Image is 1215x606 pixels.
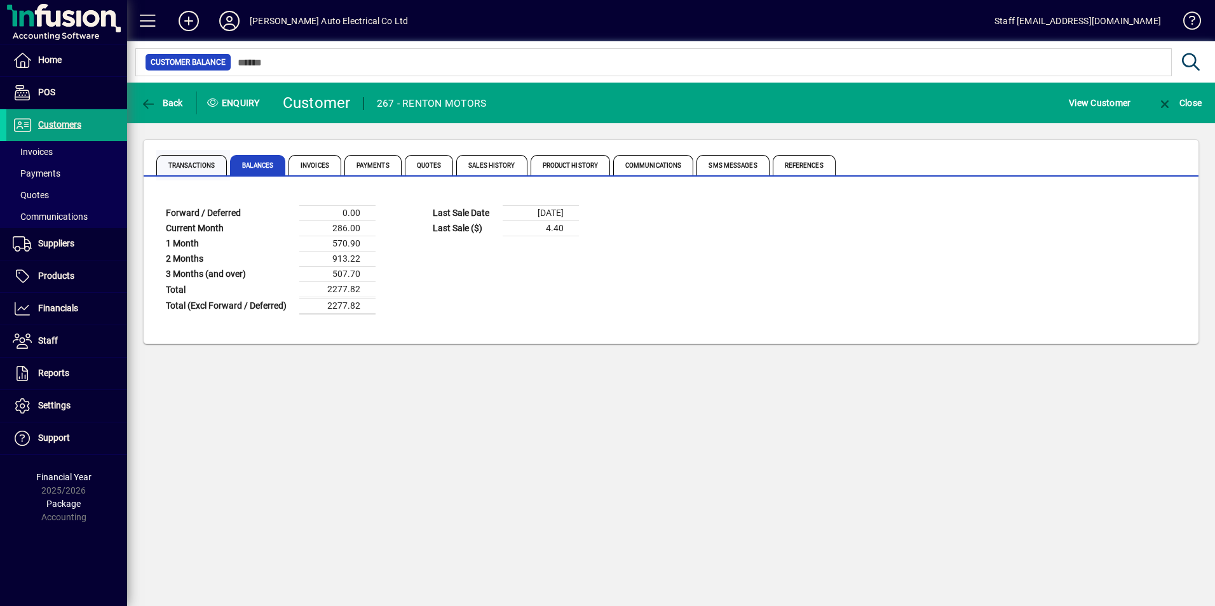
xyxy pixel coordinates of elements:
td: 1 Month [160,236,299,252]
span: Financial Year [36,472,92,482]
span: References [773,155,836,175]
span: Balances [230,155,285,175]
span: Invoices [288,155,341,175]
a: Payments [6,163,127,184]
span: Staff [38,335,58,346]
a: Communications [6,206,127,227]
span: Product History [531,155,611,175]
span: POS [38,87,55,97]
td: 2277.82 [299,298,376,314]
button: Profile [209,10,250,32]
td: Last Sale Date [426,206,503,221]
td: 3 Months (and over) [160,267,299,282]
td: 507.70 [299,267,376,282]
app-page-header-button: Back [127,91,197,114]
div: Staff [EMAIL_ADDRESS][DOMAIN_NAME] [994,11,1161,31]
button: View Customer [1066,91,1134,114]
a: Knowledge Base [1174,3,1199,44]
span: Payments [344,155,402,175]
span: Settings [38,400,71,410]
span: Communications [613,155,693,175]
span: Back [140,98,183,108]
button: Close [1154,91,1205,114]
a: Staff [6,325,127,357]
span: Products [38,271,74,281]
span: Financials [38,303,78,313]
td: 0.00 [299,206,376,221]
div: [PERSON_NAME] Auto Electrical Co Ltd [250,11,408,31]
a: Home [6,44,127,76]
span: Home [38,55,62,65]
span: Communications [13,212,88,222]
span: Close [1157,98,1202,108]
td: 2277.82 [299,282,376,298]
a: Reports [6,358,127,389]
td: 570.90 [299,236,376,252]
span: Transactions [156,155,227,175]
a: POS [6,77,127,109]
button: Back [137,91,186,114]
td: Total (Excl Forward / Deferred) [160,298,299,314]
a: Settings [6,390,127,422]
a: Suppliers [6,228,127,260]
span: Payments [13,168,60,178]
div: Enquiry [197,93,273,113]
span: Quotes [405,155,454,175]
span: Support [38,433,70,443]
td: 2 Months [160,252,299,267]
div: Customer [283,93,351,113]
span: View Customer [1069,93,1130,113]
td: 4.40 [503,221,579,236]
a: Quotes [6,184,127,206]
span: Invoices [13,147,53,157]
a: Products [6,260,127,292]
span: Reports [38,368,69,378]
div: 267 - RENTON MOTORS [377,93,487,114]
td: Current Month [160,221,299,236]
td: 913.22 [299,252,376,267]
button: Add [168,10,209,32]
td: [DATE] [503,206,579,221]
span: Suppliers [38,238,74,248]
a: Invoices [6,141,127,163]
td: Total [160,282,299,298]
span: SMS Messages [696,155,769,175]
td: Forward / Deferred [160,206,299,221]
span: Sales History [456,155,527,175]
span: Customer Balance [151,56,226,69]
span: Quotes [13,190,49,200]
a: Financials [6,293,127,325]
a: Support [6,422,127,454]
td: Last Sale ($) [426,221,503,236]
span: Package [46,499,81,509]
span: Customers [38,119,81,130]
td: 286.00 [299,221,376,236]
app-page-header-button: Close enquiry [1144,91,1215,114]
